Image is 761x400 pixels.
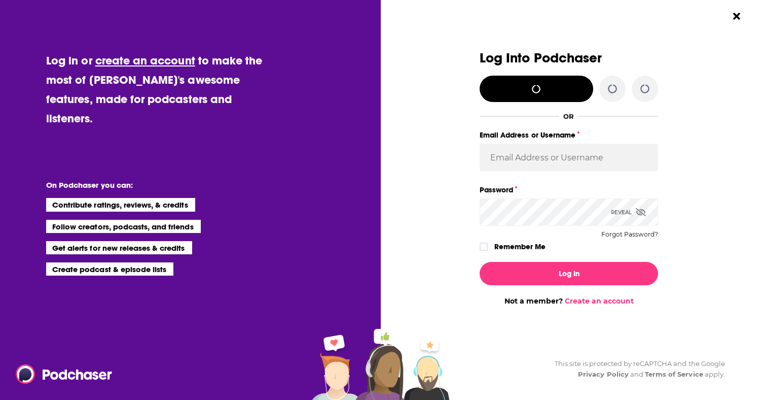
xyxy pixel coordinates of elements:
[46,262,173,276] li: Create podcast & episode lists
[46,198,195,211] li: Contribute ratings, reviews, & credits
[480,51,658,65] h3: Log Into Podchaser
[480,262,658,285] button: Log In
[601,231,658,238] button: Forgot Password?
[480,128,658,142] label: Email Address or Username
[611,198,646,226] div: Reveal
[563,112,574,120] div: OR
[16,364,113,384] img: Podchaser - Follow, Share and Rate Podcasts
[547,358,725,380] div: This site is protected by reCAPTCHA and the Google and apply.
[480,296,658,306] div: Not a member?
[480,144,658,171] input: Email Address or Username
[46,180,249,190] li: On Podchaser you can:
[727,7,746,26] button: Close Button
[565,296,634,306] a: Create an account
[95,53,195,68] a: create an account
[645,370,703,378] a: Terms of Service
[494,240,546,253] label: Remember Me
[480,183,658,196] label: Password
[46,241,192,254] li: Get alerts for new releases & credits
[46,220,201,233] li: Follow creators, podcasts, and friends
[578,370,629,378] a: Privacy Policy
[16,364,105,384] a: Podchaser - Follow, Share and Rate Podcasts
